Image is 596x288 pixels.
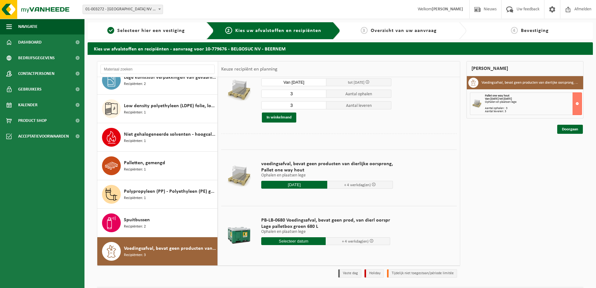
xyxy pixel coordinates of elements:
[124,195,146,201] span: Recipiënten: 1
[225,27,232,34] span: 2
[97,152,218,180] button: Palletten, gemengd Recipiënten: 1
[261,230,390,234] p: Ophalen en plaatsen lege
[261,167,393,173] span: Pallet one way hout
[18,19,38,34] span: Navigatie
[18,113,47,128] span: Product Shop
[18,66,54,81] span: Contactpersonen
[326,90,391,98] span: Aantal ophalen
[18,81,42,97] span: Gebruikers
[361,27,368,34] span: 3
[97,66,218,95] button: Lege kunststof verpakkingen van gevaarlijke stoffen Recipiënten: 2
[97,237,218,265] button: Voedingsafval, bevat geen producten van dierlijke oorsprong, gemengde verpakking (exclusief glas)...
[107,27,114,34] span: 1
[485,101,582,104] div: Ophalen en plaatsen lege
[97,123,218,152] button: Niet gehalogeneerde solventen - hoogcalorisch in kleinverpakking Recipiënten: 1
[100,65,215,74] input: Materiaal zoeken
[261,173,393,178] p: Ophalen en plaatsen lege
[124,245,216,252] span: Voedingsafval, bevat geen producten van dierlijke oorsprong, gemengde verpakking (exclusief glas)
[18,50,55,66] span: Bedrijfsgegevens
[485,110,582,113] div: Aantal leveren: 3
[117,28,185,33] span: Selecteer hier een vestiging
[262,113,296,123] button: In winkelmand
[557,125,583,134] a: Doorgaan
[481,78,578,88] h3: Voedingsafval, bevat geen producten van dierlijke oorsprong, gemengde verpakking (exclusief glas)
[344,183,371,187] span: + 4 werkdag(en)
[485,94,509,97] span: Pallet one way hout
[124,188,216,195] span: Polypropyleen (PP) - Polyethyleen (PE) gemengd, hard, gekleurd
[235,28,321,33] span: Kies uw afvalstoffen en recipiënten
[261,181,327,189] input: Selecteer datum
[124,216,150,224] span: Spuitbussen
[261,217,390,223] span: PB-LB-0680 Voedingsafval, bevat geen prod, van dierl oorspr
[261,78,326,86] input: Selecteer datum
[91,27,201,34] a: 1Selecteer hier een vestiging
[348,81,364,85] span: tot [DATE]
[97,180,218,209] button: Polypropyleen (PP) - Polyethyleen (PE) gemengd, hard, gekleurd Recipiënten: 1
[485,97,512,101] strong: Van [DATE] tot [DATE]
[485,107,582,110] div: Aantal ophalen : 3
[218,61,281,77] div: Keuze recipiënt en planning
[466,61,583,76] div: [PERSON_NAME]
[83,5,163,14] span: 01-003272 - BELGOSUC NV - BEERNEM
[97,209,218,237] button: Spuitbussen Recipiënten: 2
[387,269,457,278] li: Tijdelijk niet toegestaan/période limitée
[124,81,146,87] span: Recipiënten: 2
[124,159,165,167] span: Palletten, gemengd
[371,28,437,33] span: Overzicht van uw aanvraag
[124,224,146,230] span: Recipiënten: 2
[124,131,216,138] span: Niet gehalogeneerde solventen - hoogcalorisch in kleinverpakking
[521,28,549,33] span: Bevestiging
[511,27,518,34] span: 4
[124,74,216,81] span: Lege kunststof verpakkingen van gevaarlijke stoffen
[364,269,384,278] li: Holiday
[88,42,593,55] h2: Kies uw afvalstoffen en recipiënten - aanvraag voor 10-779676 - BELGOSUC NV - BEERNEM
[18,97,38,113] span: Kalender
[97,95,218,123] button: Low density polyethyleen (LDPE) folie, los, naturel/gekleurd (80/20) Recipiënten: 1
[261,237,326,245] input: Selecteer datum
[338,269,361,278] li: Vaste dag
[18,34,42,50] span: Dashboard
[432,7,463,12] strong: [PERSON_NAME]
[261,161,393,167] span: voedingsafval, bevat geen producten van dierlijke oorsprong,
[342,239,369,243] span: + 4 werkdag(en)
[124,252,146,258] span: Recipiënten: 3
[124,138,146,144] span: Recipiënten: 1
[261,223,390,230] span: Lage palletbox groen 680 L
[124,102,216,110] span: Low density polyethyleen (LDPE) folie, los, naturel/gekleurd (80/20)
[124,167,146,173] span: Recipiënten: 1
[326,101,391,109] span: Aantal leveren
[124,110,146,116] span: Recipiënten: 1
[18,128,69,144] span: Acceptatievoorwaarden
